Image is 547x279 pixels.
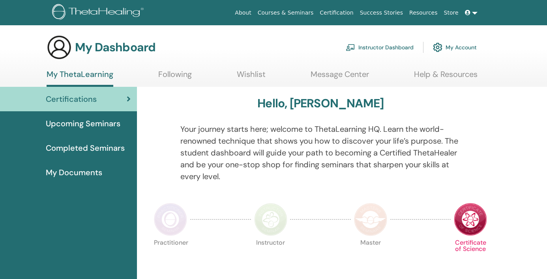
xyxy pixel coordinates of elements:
a: Wishlist [237,69,266,85]
a: Help & Resources [414,69,478,85]
a: Certification [317,6,356,20]
a: Resources [406,6,441,20]
a: My ThetaLearning [47,69,113,87]
a: Courses & Seminars [255,6,317,20]
img: Instructor [254,203,287,236]
img: generic-user-icon.jpg [47,35,72,60]
span: My Documents [46,167,102,178]
a: Instructor Dashboard [346,39,414,56]
p: Certificate of Science [454,240,487,273]
a: Following [158,69,192,85]
img: Certificate of Science [454,203,487,236]
p: Your journey starts here; welcome to ThetaLearning HQ. Learn the world-renowned technique that sh... [180,123,461,182]
a: Store [441,6,462,20]
p: Instructor [254,240,287,273]
img: chalkboard-teacher.svg [346,44,355,51]
h3: Hello, [PERSON_NAME] [257,96,384,110]
p: Practitioner [154,240,187,273]
img: cog.svg [433,41,442,54]
p: Master [354,240,387,273]
img: Master [354,203,387,236]
img: logo.png [52,4,146,22]
img: Practitioner [154,203,187,236]
a: Success Stories [357,6,406,20]
span: Certifications [46,93,97,105]
a: My Account [433,39,477,56]
h3: My Dashboard [75,40,155,54]
a: Message Center [311,69,369,85]
span: Completed Seminars [46,142,125,154]
span: Upcoming Seminars [46,118,120,129]
a: About [232,6,254,20]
